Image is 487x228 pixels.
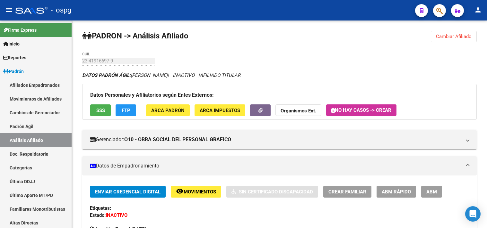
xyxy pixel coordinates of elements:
button: ABM Rápido [377,186,416,198]
span: FTP [122,108,130,113]
strong: Estado: [90,212,106,218]
button: No hay casos -> Crear [326,104,396,116]
mat-panel-title: Datos de Empadronamiento [90,162,461,169]
mat-panel-title: Gerenciador: [90,136,461,143]
strong: DATOS PADRÓN ÁGIL: [82,72,131,78]
i: | INACTIVO | [82,72,240,78]
strong: PADRON -> Análisis Afiliado [82,31,188,40]
span: Movimientos [184,189,216,195]
button: FTP [116,104,136,116]
mat-expansion-panel-header: Datos de Empadronamiento [82,156,477,175]
strong: O10 - OBRA SOCIAL DEL PERSONAL GRAFICO [124,136,231,143]
span: - ospg [51,3,71,17]
button: Cambiar Afiliado [431,31,477,42]
span: ABM Rápido [382,189,411,195]
span: Crear Familiar [328,189,366,195]
span: ABM [426,189,437,195]
span: Inicio [3,40,20,47]
span: No hay casos -> Crear [331,107,391,113]
button: SSS [90,104,111,116]
span: [PERSON_NAME] [82,72,168,78]
span: Firma Express [3,27,37,34]
button: Sin Certificado Discapacidad [226,186,318,198]
strong: Organismos Ext. [281,108,316,114]
span: Padrón [3,68,24,75]
button: Organismos Ext. [275,104,321,116]
mat-icon: person [474,6,482,14]
span: SSS [96,108,105,113]
span: Sin Certificado Discapacidad [239,189,313,195]
div: Open Intercom Messenger [465,206,481,222]
span: ARCA Padrón [151,108,185,113]
button: Movimientos [171,186,221,198]
strong: INACTIVO [106,212,127,218]
button: ABM [421,186,442,198]
span: Enviar Credencial Digital [95,189,161,195]
h3: Datos Personales y Afiliatorios según Entes Externos: [90,91,469,100]
mat-icon: remove_red_eye [176,187,184,195]
button: Enviar Credencial Digital [90,186,166,198]
span: ARCA Impuestos [200,108,240,113]
span: AFILIADO TITULAR [200,72,240,78]
span: Reportes [3,54,26,61]
strong: Etiquetas: [90,205,111,211]
button: ARCA Padrón [146,104,190,116]
mat-expansion-panel-header: Gerenciador:O10 - OBRA SOCIAL DEL PERSONAL GRAFICO [82,130,477,149]
mat-icon: menu [5,6,13,14]
button: ARCA Impuestos [195,104,245,116]
span: Cambiar Afiliado [436,34,472,39]
button: Crear Familiar [323,186,371,198]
